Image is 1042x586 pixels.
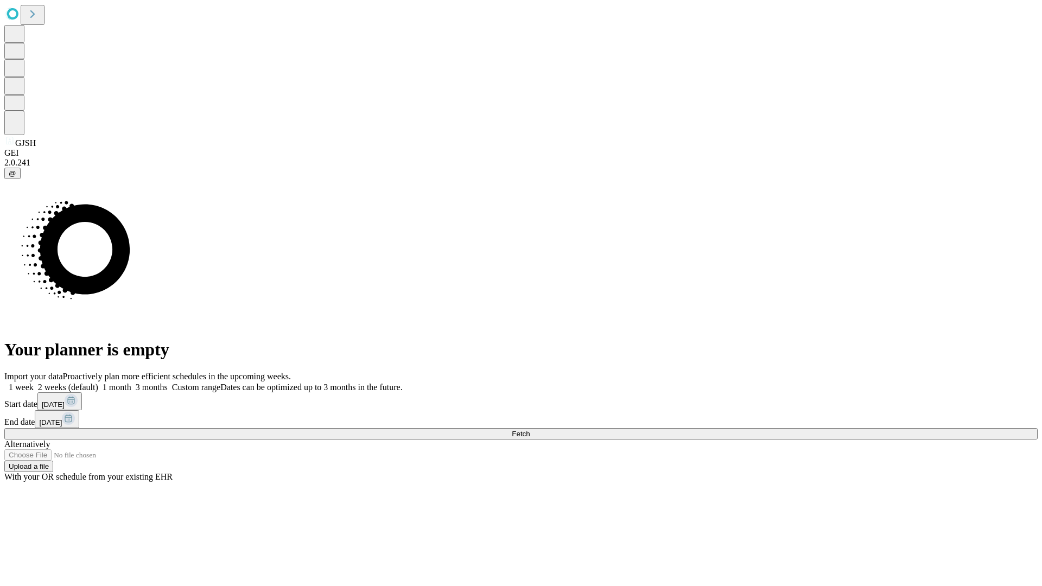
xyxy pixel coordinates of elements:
div: 2.0.241 [4,158,1038,168]
button: [DATE] [37,392,82,410]
button: [DATE] [35,410,79,428]
button: @ [4,168,21,179]
div: GEI [4,148,1038,158]
span: 2 weeks (default) [38,383,98,392]
span: GJSH [15,138,36,148]
button: Upload a file [4,461,53,472]
span: @ [9,169,16,177]
span: Alternatively [4,439,50,449]
div: Start date [4,392,1038,410]
span: Custom range [172,383,220,392]
span: 3 months [136,383,168,392]
span: With your OR schedule from your existing EHR [4,472,173,481]
span: Dates can be optimized up to 3 months in the future. [220,383,402,392]
span: 1 month [103,383,131,392]
div: End date [4,410,1038,428]
button: Fetch [4,428,1038,439]
span: Fetch [512,430,530,438]
span: [DATE] [42,400,65,409]
h1: Your planner is empty [4,340,1038,360]
span: [DATE] [39,418,62,426]
span: Import your data [4,372,63,381]
span: Proactively plan more efficient schedules in the upcoming weeks. [63,372,291,381]
span: 1 week [9,383,34,392]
